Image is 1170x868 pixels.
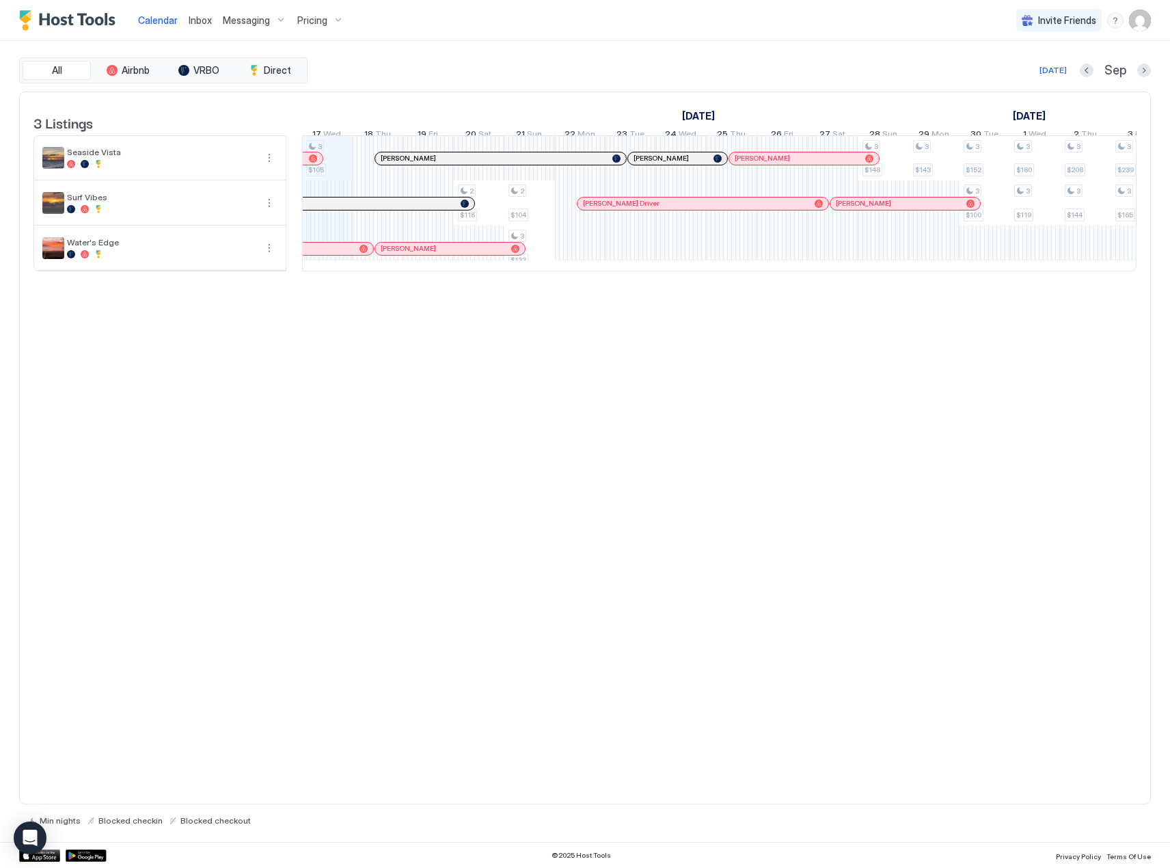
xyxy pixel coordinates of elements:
[1037,62,1069,79] button: [DATE]
[1127,187,1131,195] span: 3
[189,13,212,27] a: Inbox
[297,14,327,27] span: Pricing
[583,199,659,208] span: [PERSON_NAME] Driver
[970,128,981,143] span: 30
[1070,126,1100,146] a: October 2, 2025
[193,64,219,77] span: VRBO
[832,128,845,143] span: Sat
[634,154,689,163] span: [PERSON_NAME]
[967,126,1002,146] a: September 30, 2025
[381,154,436,163] span: [PERSON_NAME]
[767,126,797,146] a: September 26, 2025
[665,128,677,143] span: 24
[717,128,728,143] span: 25
[1117,211,1133,219] span: $165
[318,142,322,151] span: 3
[261,240,277,256] button: More options
[19,10,122,31] a: Host Tools Logo
[364,128,373,143] span: 18
[975,187,979,195] span: 3
[1074,128,1079,143] span: 2
[527,128,542,143] span: Sun
[1067,211,1083,219] span: $144
[561,126,599,146] a: September 22, 2025
[919,128,929,143] span: 29
[122,64,150,77] span: Airbnb
[616,128,627,143] span: 23
[882,128,897,143] span: Sun
[67,147,256,157] span: Seaside Vista
[869,128,880,143] span: 28
[478,128,491,143] span: Sat
[966,211,981,219] span: $100
[19,57,308,83] div: tab-group
[1076,187,1080,195] span: 3
[577,128,595,143] span: Mon
[180,815,251,826] span: Blocked checkout
[1117,165,1134,174] span: $239
[1016,211,1031,219] span: $119
[381,244,436,253] span: [PERSON_NAME]
[66,850,107,862] a: Google Play Store
[1056,852,1101,860] span: Privacy Policy
[819,128,830,143] span: 27
[866,126,901,146] a: September 28, 2025
[19,850,60,862] a: App Store
[460,211,475,219] span: $116
[730,128,746,143] span: Thu
[865,165,880,174] span: $148
[1129,10,1151,31] div: User profile
[138,14,178,26] span: Calendar
[223,14,270,27] span: Messaging
[1104,63,1126,79] span: Sep
[138,13,178,27] a: Calendar
[516,128,525,143] span: 21
[629,128,644,143] span: Tue
[1135,128,1145,143] span: Fri
[771,128,782,143] span: 26
[312,128,321,143] span: 17
[1076,142,1080,151] span: 3
[189,14,212,26] span: Inbox
[1038,14,1096,27] span: Invite Friends
[236,61,304,80] button: Direct
[1016,165,1032,174] span: $180
[975,142,979,151] span: 3
[98,815,163,826] span: Blocked checkin
[1020,126,1050,146] a: October 1, 2025
[925,142,929,151] span: 3
[1137,64,1151,77] button: Next month
[1080,64,1093,77] button: Previous month
[67,237,256,247] span: Water's Edge
[564,128,575,143] span: 22
[520,187,524,195] span: 2
[414,126,441,146] a: September 19, 2025
[520,232,524,241] span: 3
[261,150,277,166] div: menu
[1023,128,1026,143] span: 1
[1106,848,1151,863] a: Terms Of Use
[983,128,998,143] span: Tue
[511,211,526,219] span: $104
[40,815,81,826] span: Min nights
[1106,852,1151,860] span: Terms Of Use
[261,150,277,166] button: More options
[42,192,64,214] div: listing image
[713,126,749,146] a: September 25, 2025
[14,822,46,854] div: Open Intercom Messenger
[323,128,341,143] span: Wed
[470,187,474,195] span: 2
[1124,126,1148,146] a: October 3, 2025
[1128,128,1133,143] span: 3
[264,64,291,77] span: Direct
[465,128,476,143] span: 20
[361,126,394,146] a: September 18, 2025
[915,126,953,146] a: September 29, 2025
[1056,848,1101,863] a: Privacy Policy
[1029,128,1046,143] span: Wed
[261,195,277,211] button: More options
[23,61,91,80] button: All
[42,237,64,259] div: listing image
